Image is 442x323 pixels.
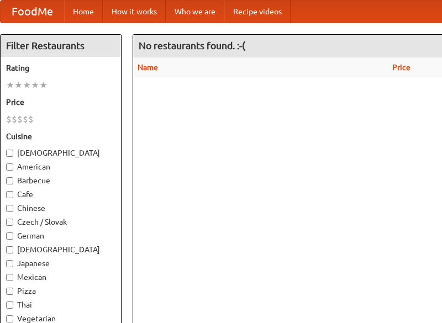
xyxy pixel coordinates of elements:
li: ★ [39,79,48,91]
a: Recipe videos [224,1,291,23]
a: Home [64,1,103,23]
input: Mexican [6,274,13,281]
li: ★ [31,79,39,91]
label: Japanese [6,258,115,269]
li: $ [23,113,28,125]
a: Who we are [166,1,224,23]
input: Cafe [6,191,13,198]
input: Pizza [6,288,13,295]
li: $ [17,113,23,125]
input: German [6,232,13,240]
h4: Filter Restaurants [1,35,121,57]
a: Name [138,63,158,72]
input: American [6,163,13,171]
label: Barbecue [6,175,115,186]
label: Pizza [6,285,115,296]
label: [DEMOGRAPHIC_DATA] [6,147,115,158]
label: Thai [6,299,115,310]
input: [DEMOGRAPHIC_DATA] [6,150,13,157]
li: $ [12,113,17,125]
a: FoodMe [1,1,64,23]
input: Japanese [6,260,13,267]
li: ★ [6,79,14,91]
a: How it works [103,1,166,23]
label: Mexican [6,272,115,283]
li: ★ [23,79,31,91]
h5: Rating [6,62,115,73]
input: Chinese [6,205,13,212]
a: Price [392,63,411,72]
label: Chinese [6,203,115,214]
input: Barbecue [6,177,13,184]
h5: Cuisine [6,131,115,142]
li: $ [6,113,12,125]
label: [DEMOGRAPHIC_DATA] [6,244,115,255]
li: ★ [14,79,23,91]
label: Czech / Slovak [6,216,115,227]
label: American [6,161,115,172]
input: Vegetarian [6,315,13,322]
label: German [6,230,115,241]
h5: Price [6,97,115,108]
input: Czech / Slovak [6,219,13,226]
label: Cafe [6,189,115,200]
input: [DEMOGRAPHIC_DATA] [6,246,13,253]
li: $ [28,113,34,125]
ng-pluralize: No restaurants found. :-( [139,40,245,51]
input: Thai [6,301,13,309]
